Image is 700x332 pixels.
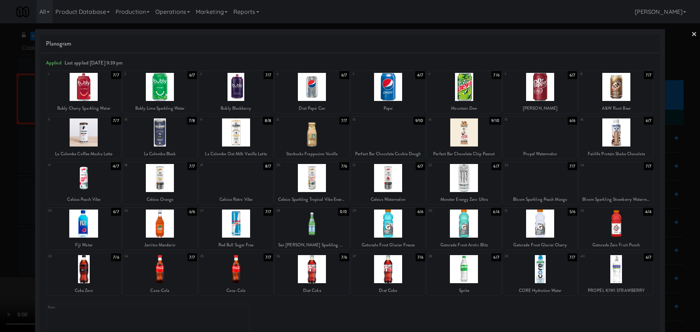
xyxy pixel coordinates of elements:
div: Gatorade Frost Glacier Cherry [504,241,576,250]
div: 7/7 [111,71,121,79]
div: 296/6Gatorade Frost Glacier Freeze [351,208,425,250]
div: CORE Hydration Water [503,286,577,295]
div: Gatorade Zero Fruit Punch [579,241,653,250]
div: 7/7 [568,253,577,261]
div: 256/7Fiji Water [47,208,121,250]
div: 10 [124,117,160,123]
div: 38 [428,253,464,259]
div: 127/7Starbucks Frappucino Vanilla [275,117,349,159]
div: 226/7Monster Energy Zero Ultra [427,162,501,204]
div: Monster Energy Zero Ultra [427,195,501,204]
div: 187/7Celsius Orange [123,162,197,204]
div: 32 [580,208,616,214]
div: 139/10Perfect Bar Chocolate Cookie Dough [351,117,425,159]
div: 6/6 [568,117,577,125]
div: 13 [353,117,388,123]
div: 7/8 [187,117,197,125]
div: 7/6 [491,71,501,79]
div: 315/6Gatorade Frost Glacier Cherry [503,208,577,250]
div: 25 [48,208,84,214]
div: Diet Coke [352,286,424,295]
div: Celsius Orange [123,195,197,204]
div: 6/7 [187,71,197,79]
div: 7/7 [644,71,653,79]
div: Coca-Cola [123,286,197,295]
div: 347/7Coca-Cola [123,253,197,295]
div: A&W Root Beer [580,104,652,113]
div: Diet Pepsi Can [275,104,349,113]
div: 29 [353,208,388,214]
div: 7/7 [111,117,121,125]
div: Celsius Orange [124,195,196,204]
div: 23 [505,162,540,168]
div: 107/8La Colombe Black [123,117,197,159]
div: 4/4 [643,208,653,216]
div: Gatorade Frost Glacier Freeze [351,241,425,250]
div: Diet Coke [275,286,349,295]
div: 406/7PROPEL KIWI STRAWBERRY [579,253,653,295]
div: 7/7 [568,162,577,170]
div: 6 [428,71,464,77]
div: CORE Hydration Water [504,286,576,295]
div: 14 [428,117,464,123]
div: A&W Root Beer [579,104,653,113]
div: Mountain Dew [428,104,500,113]
div: 22 [428,162,464,168]
div: Fiji Water [47,241,121,250]
div: 7/6 [339,162,349,170]
div: 7/7 [644,162,653,170]
div: PROPEL KIWI STRAWBERRY [580,286,652,295]
div: 18 [124,162,160,168]
div: Celsius Peach Vibe [48,195,120,204]
img: Micromart [16,5,29,18]
div: Red Bull Sugar Free [199,241,273,250]
div: 7/7 [187,162,197,170]
div: Bubly Lime Sparkling Water [123,104,197,113]
div: 6/7 [644,253,653,261]
div: San [PERSON_NAME] Sparkling Water [275,241,349,250]
div: Propel Watermelon [503,149,577,159]
div: Diet Pepsi Can [276,104,348,113]
div: 198/7Celsius Retro Vibe [199,162,273,204]
div: 40 [580,253,616,259]
div: Red Bull Sugar Free [200,241,272,250]
div: Perfect Bar Chocolate Cookie Dough [352,149,424,159]
div: 31 [505,208,540,214]
div: 6/7 [416,162,425,170]
div: La Colombe Black [123,149,197,159]
span: Last applied [DATE] 9:39 pm [65,59,123,66]
div: 19 [200,162,236,168]
div: 277/7Red Bull Sugar Free [199,208,273,250]
div: 166/7Fairlife Protein Shake Chocolate [579,117,653,159]
div: 247/7Bloom Sparkling Strawberry Watermelon [579,162,653,204]
div: 156/6Propel Watermelon [503,117,577,159]
div: 9 [48,117,84,123]
div: 6/7 [644,117,653,125]
div: Coke Zero [48,286,120,295]
div: 17/7Bubly Cherry Sparkling Water [47,71,121,113]
div: 6/7 [491,253,501,261]
div: Bubly Lime Sparkling Water [124,104,196,113]
div: Gatorade Frost Glacier Cherry [503,241,577,250]
div: Gatorade Zero Fruit Punch [580,241,652,250]
div: Sprite [428,286,500,295]
div: Celsius Sparkling Tropical Vibe Energy Drink [276,195,348,204]
div: Mountain Dew [427,104,501,113]
div: Bubly Cherry Sparkling Water [48,104,120,113]
div: Starbucks Frappucino Vanilla [275,149,349,159]
div: [PERSON_NAME] [504,104,576,113]
div: 306/4Gatorade Frost Arctic Blitz [427,208,501,250]
div: Perfect Bar Chocolate Chip Peanut [428,149,500,159]
div: Coca-Cola [124,286,196,295]
div: 5 [353,71,388,77]
div: Sprite [427,286,501,295]
div: 34 [124,253,160,259]
div: 0/0 [338,208,349,216]
div: Bubly Cherry Sparkling Water [47,104,121,113]
div: Celsius Watermelon [352,195,424,204]
div: 16 [580,117,616,123]
div: 54/7Pepsi [351,71,425,113]
div: Celsius Retro Vibe [200,195,272,204]
div: 26 [124,208,160,214]
div: San [PERSON_NAME] Sparkling Water [276,241,348,250]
